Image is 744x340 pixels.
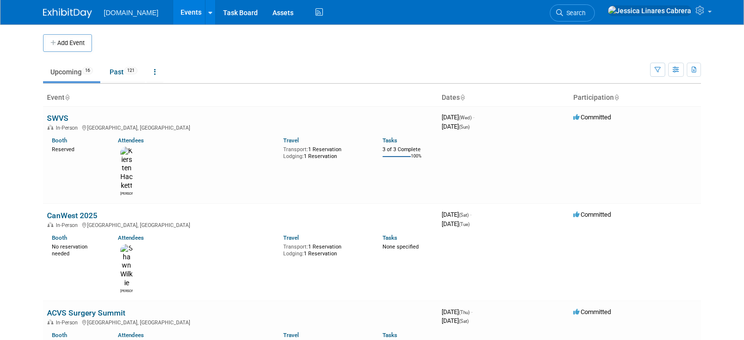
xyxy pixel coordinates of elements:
[47,221,434,228] div: [GEOGRAPHIC_DATA], [GEOGRAPHIC_DATA]
[283,234,299,241] a: Travel
[283,244,308,250] span: Transport:
[614,93,619,101] a: Sort by Participation Type
[460,93,465,101] a: Sort by Start Date
[471,308,473,316] span: -
[550,4,595,22] a: Search
[470,211,472,218] span: -
[383,146,434,153] div: 3 of 3 Complete
[43,90,438,106] th: Event
[65,93,69,101] a: Sort by Event Name
[442,317,469,324] span: [DATE]
[283,153,304,159] span: Lodging:
[459,124,470,130] span: (Sun)
[47,319,53,324] img: In-Person Event
[43,34,92,52] button: Add Event
[573,308,611,316] span: Committed
[52,144,103,153] div: Reserved
[43,63,100,81] a: Upcoming16
[563,9,586,17] span: Search
[442,211,472,218] span: [DATE]
[459,310,470,315] span: (Thu)
[47,308,125,317] a: ACVS Surgery Summit
[283,144,368,159] div: 1 Reservation 1 Reservation
[47,222,53,227] img: In-Person Event
[56,222,81,228] span: In-Person
[124,67,137,74] span: 121
[383,137,397,144] a: Tasks
[442,113,474,121] span: [DATE]
[442,123,470,130] span: [DATE]
[47,125,53,130] img: In-Person Event
[47,211,97,220] a: CanWest 2025
[283,146,308,153] span: Transport:
[120,244,133,288] img: Shawn Wilkie
[569,90,701,106] th: Participation
[118,332,144,339] a: Attendees
[120,288,133,294] div: Shawn Wilkie
[118,234,144,241] a: Attendees
[459,212,469,218] span: (Sat)
[120,190,133,196] div: Kiersten Hackett
[43,8,92,18] img: ExhibitDay
[608,5,692,16] img: Jessica Linares Cabrera
[52,242,103,257] div: No reservation needed
[56,319,81,326] span: In-Person
[383,332,397,339] a: Tasks
[283,137,299,144] a: Travel
[442,308,473,316] span: [DATE]
[120,147,133,190] img: Kiersten Hackett
[411,154,422,167] td: 100%
[118,137,144,144] a: Attendees
[442,220,470,227] span: [DATE]
[459,222,470,227] span: (Tue)
[104,9,158,17] span: [DOMAIN_NAME]
[573,113,611,121] span: Committed
[47,318,434,326] div: [GEOGRAPHIC_DATA], [GEOGRAPHIC_DATA]
[459,115,472,120] span: (Wed)
[52,234,67,241] a: Booth
[52,137,67,144] a: Booth
[82,67,93,74] span: 16
[283,250,304,257] span: Lodging:
[47,113,68,123] a: SWVS
[473,113,474,121] span: -
[438,90,569,106] th: Dates
[283,242,368,257] div: 1 Reservation 1 Reservation
[283,332,299,339] a: Travel
[383,244,419,250] span: None specified
[459,318,469,324] span: (Sat)
[102,63,145,81] a: Past121
[56,125,81,131] span: In-Person
[383,234,397,241] a: Tasks
[47,123,434,131] div: [GEOGRAPHIC_DATA], [GEOGRAPHIC_DATA]
[52,332,67,339] a: Booth
[573,211,611,218] span: Committed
